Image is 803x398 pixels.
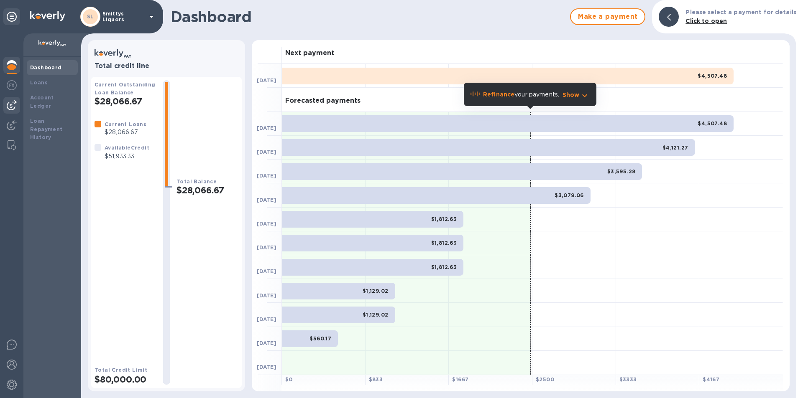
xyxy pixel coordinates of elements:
[607,168,636,175] b: $3,595.28
[257,77,276,84] b: [DATE]
[309,335,331,342] b: $560.17
[483,91,514,98] b: Refinance
[87,13,94,20] b: SL
[105,152,149,161] p: $51,933.33
[30,94,54,109] b: Account Ledger
[257,125,276,131] b: [DATE]
[536,376,554,383] b: $ 2500
[257,221,276,227] b: [DATE]
[105,144,149,151] b: Available Credit
[30,11,65,21] img: Logo
[30,64,62,71] b: Dashboard
[171,8,566,25] h1: Dashboard
[285,376,293,383] b: $ 0
[257,340,276,346] b: [DATE]
[257,149,276,155] b: [DATE]
[431,264,457,270] b: $1,812.63
[363,288,389,294] b: $1,129.02
[257,316,276,322] b: [DATE]
[105,128,146,137] p: $28,066.67
[257,197,276,203] b: [DATE]
[30,79,48,86] b: Loans
[662,144,688,151] b: $4,121.27
[563,91,580,99] p: Show
[285,97,361,105] h3: Forecasted payments
[431,240,457,246] b: $1,812.63
[257,292,276,299] b: [DATE]
[363,312,389,318] b: $1,129.02
[578,12,638,22] span: Make a payment
[257,364,276,370] b: [DATE]
[7,80,17,90] img: Foreign exchange
[3,8,20,25] div: Unpin categories
[483,90,559,99] p: your payments.
[369,376,383,383] b: $ 833
[95,62,238,70] h3: Total credit line
[570,8,645,25] button: Make a payment
[685,18,727,24] b: Click to open
[619,376,637,383] b: $ 3333
[431,216,457,222] b: $1,812.63
[257,268,276,274] b: [DATE]
[176,185,238,195] h2: $28,066.67
[95,367,147,373] b: Total Credit Limit
[698,120,727,127] b: $4,507.48
[563,91,590,99] button: Show
[452,376,468,383] b: $ 1667
[703,376,719,383] b: $ 4167
[698,73,727,79] b: $4,507.48
[102,11,144,23] p: Smittys LIquors
[685,9,796,15] b: Please select a payment for details
[176,178,217,185] b: Total Balance
[257,244,276,251] b: [DATE]
[285,49,334,57] h3: Next payment
[105,121,146,127] b: Current Loans
[95,96,156,106] h2: $28,066.67
[30,118,63,141] b: Loan Repayment History
[555,192,584,198] b: $3,079.06
[95,374,156,385] h2: $80,000.00
[95,81,156,96] b: Current Outstanding Loan Balance
[257,172,276,179] b: [DATE]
